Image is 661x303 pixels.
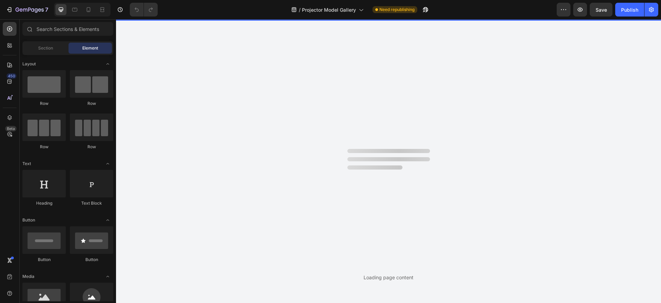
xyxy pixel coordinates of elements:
div: Undo/Redo [130,3,158,17]
div: Beta [5,126,17,131]
div: Heading [22,200,66,206]
div: Publish [621,6,638,13]
span: Toggle open [102,271,113,282]
div: Row [70,144,113,150]
button: Publish [615,3,644,17]
span: Media [22,273,34,280]
button: 7 [3,3,51,17]
span: Toggle open [102,215,113,226]
div: Button [22,257,66,263]
p: 7 [45,6,48,14]
div: Row [22,100,66,107]
button: Save [590,3,612,17]
div: Button [70,257,113,263]
input: Search Sections & Elements [22,22,113,36]
span: Element [82,45,98,51]
div: 450 [7,73,17,79]
span: Section [38,45,53,51]
span: Projector Model Gallery [302,6,356,13]
span: Toggle open [102,158,113,169]
span: Need republishing [379,7,415,13]
div: Loading page content [364,274,413,281]
span: Button [22,217,35,223]
span: Save [596,7,607,13]
span: / [299,6,301,13]
span: Layout [22,61,36,67]
div: Row [22,144,66,150]
span: Toggle open [102,58,113,69]
div: Row [70,100,113,107]
div: Text Block [70,200,113,206]
span: Text [22,161,31,167]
